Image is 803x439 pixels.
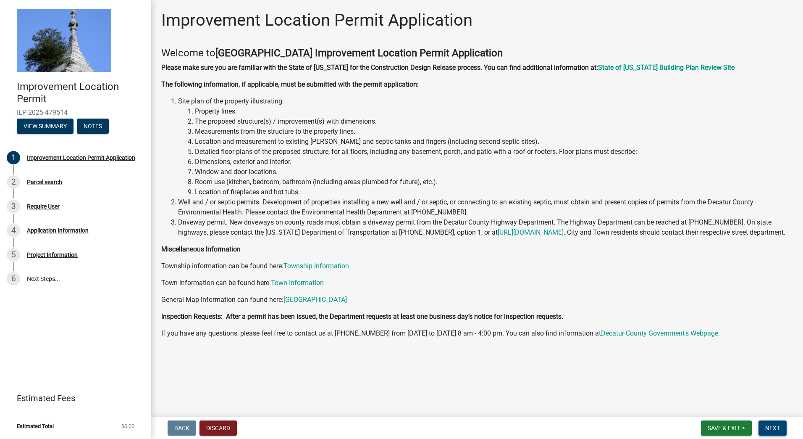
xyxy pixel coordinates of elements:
[283,296,347,304] a: [GEOGRAPHIC_DATA]
[17,9,111,72] img: Decatur County, Indiana
[121,423,134,429] span: $0.00
[161,312,563,320] strong: Inspection Requests: After a permit has been issued, the Department requests at least one busines...
[168,420,196,436] button: Back
[601,329,720,337] a: Decatur County Government's Webpage.
[27,227,89,233] div: Application Information
[195,157,793,167] li: Dimensions, exterior and interior.
[17,423,54,429] span: Estimated Total
[27,179,62,185] div: Parcel search
[195,106,793,116] li: Property lines.
[765,425,780,431] span: Next
[195,116,793,127] li: The proposed structure(s) / improvement(s) with dimensions.
[77,123,109,130] wm-modal-confirm: Notes
[199,420,237,436] button: Discard
[195,187,793,197] li: Location of fireplaces and hot tubs.
[178,96,793,197] li: Site plan of the property illustrating:
[161,80,419,88] strong: The following information, if applicable, must be submitted with the permit application:
[7,224,20,237] div: 4
[7,272,20,286] div: 6
[7,248,20,262] div: 5
[178,197,793,217] li: Well and / or septic permits. Development of properties installing a new well and / or septic, or...
[17,119,73,134] button: View Summary
[27,204,60,209] div: Require User
[701,420,752,436] button: Save & Exit
[17,81,144,105] h4: Improvement Location Permit
[27,155,135,161] div: Improvement Location Permit Application
[7,200,20,213] div: 3
[195,137,793,147] li: Location and measurement to existing [PERSON_NAME] and septic tanks and fingers (including second...
[271,279,324,287] a: Town Information
[7,151,20,164] div: 1
[708,425,740,431] span: Save & Exit
[195,127,793,137] li: Measurements from the structure to the property lines.
[161,47,793,59] h4: Welcome to
[7,390,138,407] a: Estimated Fees
[161,10,472,30] h1: Improvement Location Permit Application
[7,175,20,189] div: 2
[27,252,78,258] div: Project Information
[283,262,349,270] a: Township Information
[598,63,735,71] a: State of [US_STATE] Building Plan Review Site
[758,420,787,436] button: Next
[178,217,793,238] li: Driveway permit. New driveways on county roads must obtain a driveway permit from the Decatur Cou...
[498,228,564,236] a: [URL][DOMAIN_NAME]
[161,261,793,271] p: Township information can be found here:
[195,167,793,177] li: Window and door locations.
[161,63,598,71] strong: Please make sure you are familiar with the State of [US_STATE] for the Construction Design Releas...
[77,119,109,134] button: Notes
[161,278,793,288] p: Town information can be found here:
[17,123,73,130] wm-modal-confirm: Summary
[195,177,793,187] li: Room use (kitchen, bedroom, bathroom (including areas plumbed for future), etc.).
[161,328,793,339] p: If you have any questions, please feel free to contact us at [PHONE_NUMBER] from [DATE] to [DATE]...
[215,47,503,59] strong: [GEOGRAPHIC_DATA] Improvement Location Permit Application
[195,147,793,157] li: Detailed floor plans of the proposed structure, for all floors, including any basement, porch, an...
[174,425,189,431] span: Back
[17,108,134,116] span: ILP-2025-479514
[161,245,241,253] strong: Miscellaneous Information
[161,295,793,305] p: General Map Information can found here:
